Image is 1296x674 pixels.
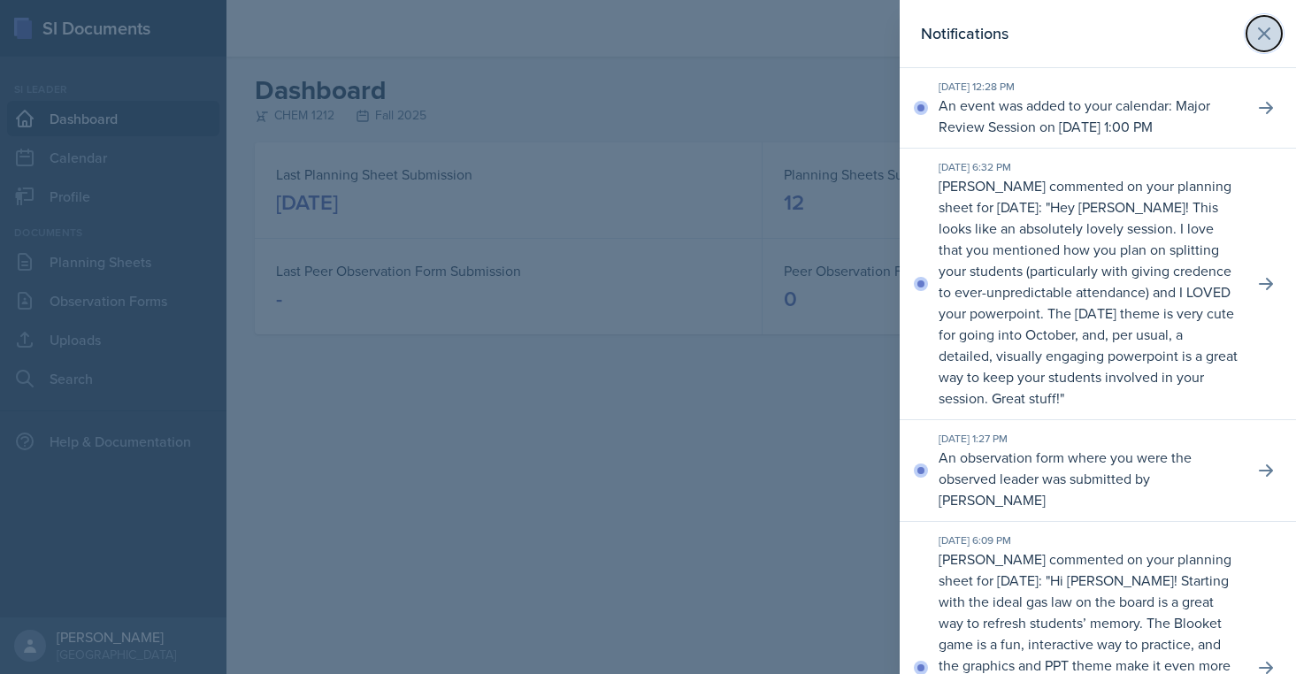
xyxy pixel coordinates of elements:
p: Hey [PERSON_NAME]! This looks like an absolutely lovely session. I love that you mentioned how yo... [939,197,1238,408]
h2: Notifications [921,21,1008,46]
p: An event was added to your calendar: Major Review Session on [DATE] 1:00 PM [939,95,1239,137]
p: [PERSON_NAME] commented on your planning sheet for [DATE]: " " [939,175,1239,409]
div: [DATE] 6:32 PM [939,159,1239,175]
p: An observation form where you were the observed leader was submitted by [PERSON_NAME] [939,447,1239,510]
div: [DATE] 1:27 PM [939,431,1239,447]
div: [DATE] 6:09 PM [939,532,1239,548]
div: [DATE] 12:28 PM [939,79,1239,95]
